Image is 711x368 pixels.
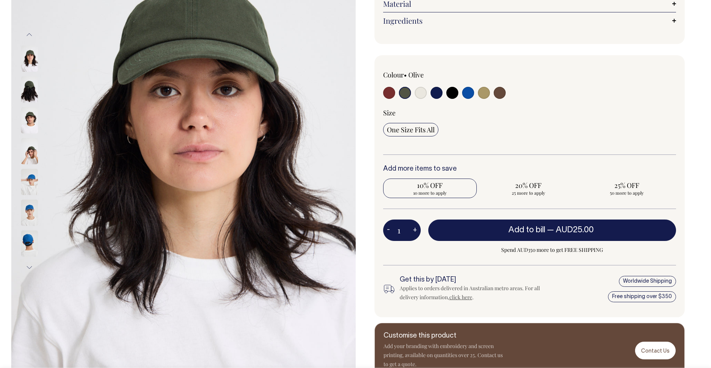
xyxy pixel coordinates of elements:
span: Add to bill [508,226,545,234]
span: 20% OFF [485,181,572,190]
input: 20% OFF 25 more to apply [481,179,575,198]
span: 10% OFF [387,181,473,190]
h6: Customise this product [384,332,504,340]
label: Olive [408,70,424,79]
img: olive [21,45,38,72]
span: 25 more to apply [485,190,572,196]
span: 10 more to apply [387,190,473,196]
button: Previous [24,26,35,43]
button: Add to bill —AUD25.00 [428,220,676,241]
div: Size [383,108,676,117]
img: olive [21,76,38,103]
h6: Get this by [DATE] [400,276,543,284]
a: Ingredients [383,16,676,25]
img: worker-blue [21,200,38,226]
span: One Size Fits All [387,125,435,134]
span: 50 more to apply [584,190,670,196]
input: One Size Fits All [383,123,438,136]
input: 10% OFF 10 more to apply [383,179,477,198]
img: olive [21,138,38,164]
div: Colour [383,70,500,79]
a: click here [449,294,472,301]
span: 25% OFF [584,181,670,190]
img: olive [21,107,38,133]
div: Applies to orders delivered in Australian metro areas. For all delivery information, . [400,284,543,302]
button: + [409,223,421,238]
span: — [547,226,596,234]
img: worker-blue [21,230,38,257]
span: Spend AUD350 more to get FREE SHIPPING [428,245,676,254]
button: Next [24,259,35,276]
button: - [383,223,394,238]
img: worker-blue [21,169,38,195]
input: 25% OFF 50 more to apply [580,179,674,198]
a: Contact Us [635,342,676,359]
h6: Add more items to save [383,165,676,173]
span: • [404,70,407,79]
span: AUD25.00 [556,226,594,234]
